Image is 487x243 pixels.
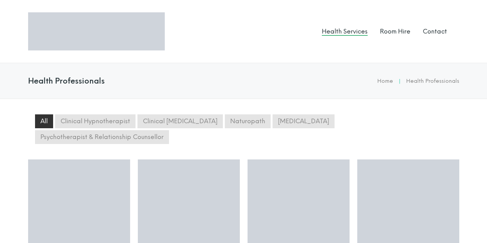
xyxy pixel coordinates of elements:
[273,114,335,128] li: [MEDICAL_DATA]
[377,78,393,84] a: Home
[55,114,136,128] li: Clinical Hypnotherapist
[225,114,271,128] li: Naturopath
[393,77,406,86] li: |
[423,28,447,35] a: Contact
[28,76,105,85] h4: Health Professionals
[137,114,223,128] li: Clinical [MEDICAL_DATA]
[35,130,169,144] li: Psychotherapist & Relationship Counsellor
[28,12,165,50] img: Logo Perfect Wellness 710x197
[322,28,368,35] a: Health Services
[380,28,410,35] a: Room Hire
[406,77,459,86] li: Health Professionals
[35,114,53,128] li: All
